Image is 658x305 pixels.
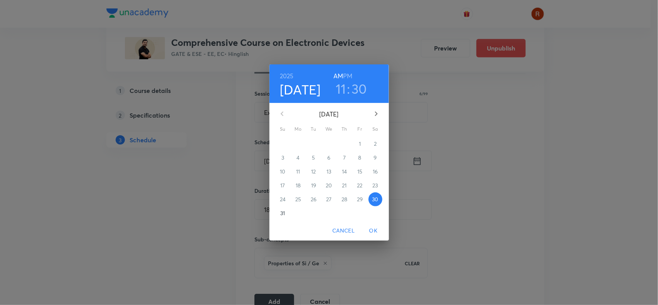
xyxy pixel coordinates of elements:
[336,81,346,97] button: 11
[332,226,355,236] span: Cancel
[364,226,383,236] span: OK
[307,125,321,133] span: Tu
[352,81,367,97] button: 30
[291,125,305,133] span: Mo
[369,192,382,206] button: 30
[372,195,378,203] p: 30
[329,224,358,238] button: Cancel
[276,125,290,133] span: Su
[291,110,367,119] p: [DATE]
[369,125,382,133] span: Sa
[280,81,321,98] button: [DATE]
[338,125,352,133] span: Th
[353,125,367,133] span: Fr
[280,71,294,81] button: 2025
[347,81,350,97] h3: :
[333,71,343,81] button: AM
[276,206,290,220] button: 31
[322,125,336,133] span: We
[343,71,352,81] button: PM
[361,224,386,238] button: OK
[280,209,285,217] p: 31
